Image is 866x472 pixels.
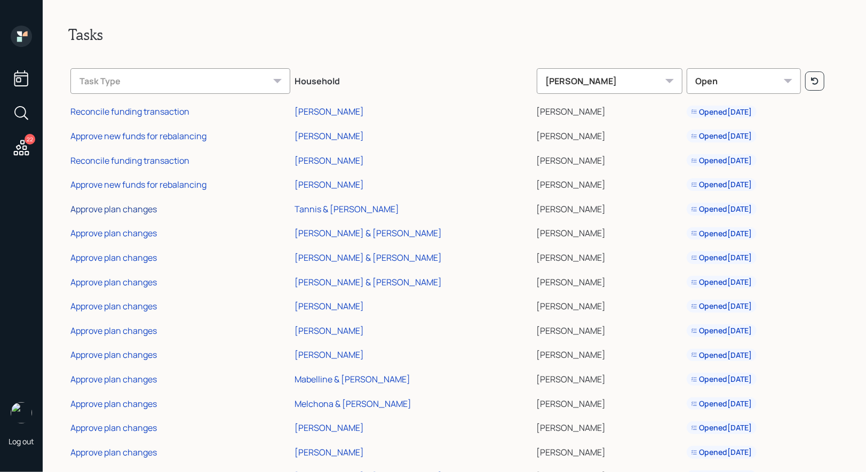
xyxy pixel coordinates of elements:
td: [PERSON_NAME] [535,438,685,463]
td: [PERSON_NAME] [535,292,685,317]
div: Approve plan changes [70,373,157,385]
div: Approve plan changes [70,446,157,458]
div: Opened [DATE] [691,398,752,409]
div: Opened [DATE] [691,325,752,336]
div: Opened [DATE] [691,155,752,166]
div: Reconcile funding transaction [70,106,189,117]
div: [PERSON_NAME] [295,446,364,458]
td: [PERSON_NAME] [535,147,685,171]
div: Approve plan changes [70,349,157,361]
div: [PERSON_NAME] [537,68,682,94]
div: Approve plan changes [70,398,157,410]
div: [PERSON_NAME] [295,130,364,142]
td: [PERSON_NAME] [535,365,685,390]
td: [PERSON_NAME] [535,171,685,195]
div: Opened [DATE] [691,107,752,117]
td: [PERSON_NAME] [535,390,685,414]
div: Melchona & [PERSON_NAME] [295,398,411,410]
div: Tannis & [PERSON_NAME] [295,203,399,215]
div: Opened [DATE] [691,350,752,361]
div: Opened [DATE] [691,179,752,190]
div: [PERSON_NAME] [295,179,364,190]
div: [PERSON_NAME] [295,325,364,337]
div: Approve new funds for rebalancing [70,179,206,190]
div: Approve plan changes [70,252,157,263]
div: [PERSON_NAME] [295,422,364,434]
div: [PERSON_NAME] & [PERSON_NAME] [295,227,442,239]
div: Task Type [70,68,290,94]
td: [PERSON_NAME] [535,244,685,268]
div: Open [687,68,801,94]
div: Opened [DATE] [691,422,752,433]
div: [PERSON_NAME] [295,155,364,166]
div: Approve plan changes [70,276,157,288]
img: treva-nostdahl-headshot.png [11,402,32,423]
div: Mabelline & [PERSON_NAME] [295,373,410,385]
td: [PERSON_NAME] [535,98,685,123]
td: [PERSON_NAME] [535,268,685,293]
td: [PERSON_NAME] [535,195,685,220]
div: Approve plan changes [70,422,157,434]
div: Opened [DATE] [691,447,752,458]
div: [PERSON_NAME] & [PERSON_NAME] [295,276,442,288]
div: [PERSON_NAME] [295,300,364,312]
div: [PERSON_NAME] & [PERSON_NAME] [295,252,442,263]
td: [PERSON_NAME] [535,317,685,341]
div: Opened [DATE] [691,301,752,311]
div: [PERSON_NAME] [295,349,364,361]
div: Opened [DATE] [691,131,752,141]
div: Approve plan changes [70,227,157,239]
td: [PERSON_NAME] [535,220,685,244]
div: Approve plan changes [70,325,157,337]
td: [PERSON_NAME] [535,414,685,438]
div: Reconcile funding transaction [70,155,189,166]
div: Approve plan changes [70,203,157,215]
div: Opened [DATE] [691,277,752,287]
div: Opened [DATE] [691,374,752,385]
div: Opened [DATE] [691,228,752,239]
td: [PERSON_NAME] [535,122,685,147]
div: Log out [9,436,34,446]
th: Household [292,61,535,98]
div: Opened [DATE] [691,252,752,263]
h2: Tasks [68,26,840,44]
div: 22 [25,134,35,145]
div: [PERSON_NAME] [295,106,364,117]
div: Opened [DATE] [691,204,752,214]
div: Approve plan changes [70,300,157,312]
div: Approve new funds for rebalancing [70,130,206,142]
td: [PERSON_NAME] [535,341,685,366]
